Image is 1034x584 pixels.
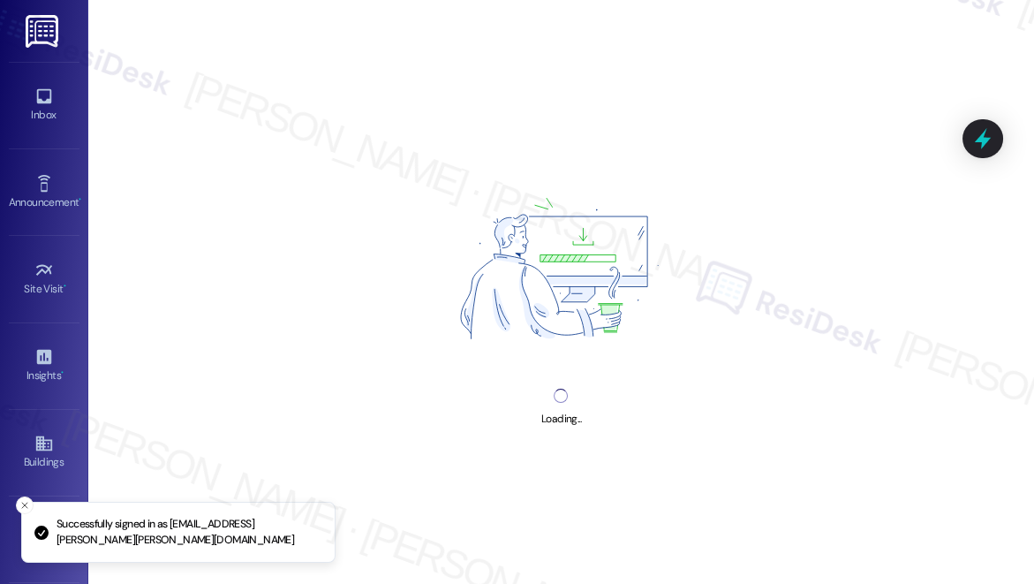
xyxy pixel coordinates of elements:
a: Buildings [9,429,79,476]
span: • [64,280,66,292]
div: Loading... [541,410,581,429]
span: • [61,367,64,379]
p: Successfully signed in as [EMAIL_ADDRESS][PERSON_NAME][PERSON_NAME][DOMAIN_NAME] [57,517,321,548]
a: Inbox [9,81,79,129]
a: Insights • [9,342,79,390]
button: Close toast [16,497,34,514]
span: • [79,193,81,206]
img: ResiDesk Logo [26,15,62,48]
a: Leads [9,516,79,564]
a: Site Visit • [9,255,79,303]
